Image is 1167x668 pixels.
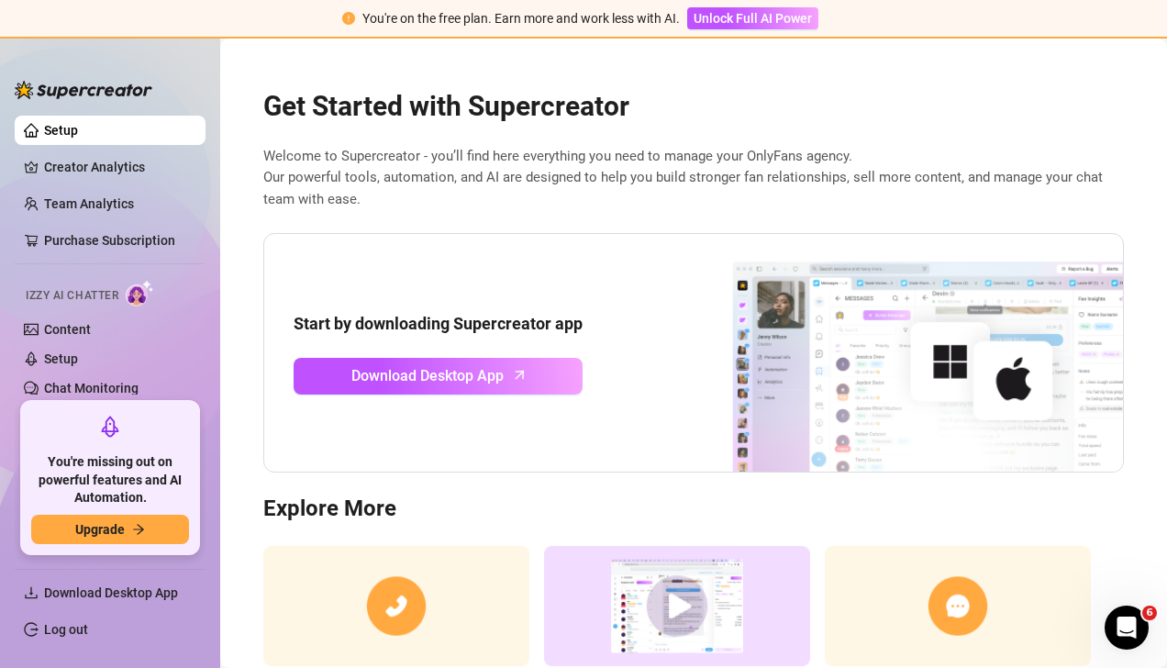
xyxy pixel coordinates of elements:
[1105,606,1149,650] iframe: Intercom live chat
[544,546,810,666] img: supercreator demo
[31,453,189,507] span: You're missing out on powerful features and AI Automation.
[294,358,583,395] a: Download Desktop Apparrow-up
[263,146,1124,211] span: Welcome to Supercreator - you’ll find here everything you need to manage your OnlyFans agency. Ou...
[362,11,680,26] span: You're on the free plan. Earn more and work less with AI.
[44,322,91,337] a: Content
[351,364,504,387] span: Download Desktop App
[694,11,812,26] span: Unlock Full AI Power
[1142,606,1157,620] span: 6
[26,287,118,305] span: Izzy AI Chatter
[687,11,818,26] a: Unlock Full AI Power
[263,89,1124,124] h2: Get Started with Supercreator
[44,226,191,255] a: Purchase Subscription
[15,81,152,99] img: logo-BBDzfeDw.svg
[44,622,88,637] a: Log out
[509,364,530,385] span: arrow-up
[44,152,191,182] a: Creator Analytics
[75,522,125,537] span: Upgrade
[294,314,583,333] strong: Start by downloading Supercreator app
[44,196,134,211] a: Team Analytics
[44,123,78,138] a: Setup
[44,351,78,366] a: Setup
[99,416,121,438] span: rocket
[24,585,39,600] span: download
[263,495,1124,524] h3: Explore More
[687,7,818,29] button: Unlock Full AI Power
[263,546,529,666] img: consulting call
[664,234,1123,473] img: download app
[132,523,145,536] span: arrow-right
[342,12,355,25] span: exclamation-circle
[825,546,1091,666] img: contact support
[31,515,189,544] button: Upgradearrow-right
[44,381,139,395] a: Chat Monitoring
[126,280,154,306] img: AI Chatter
[44,585,178,600] span: Download Desktop App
